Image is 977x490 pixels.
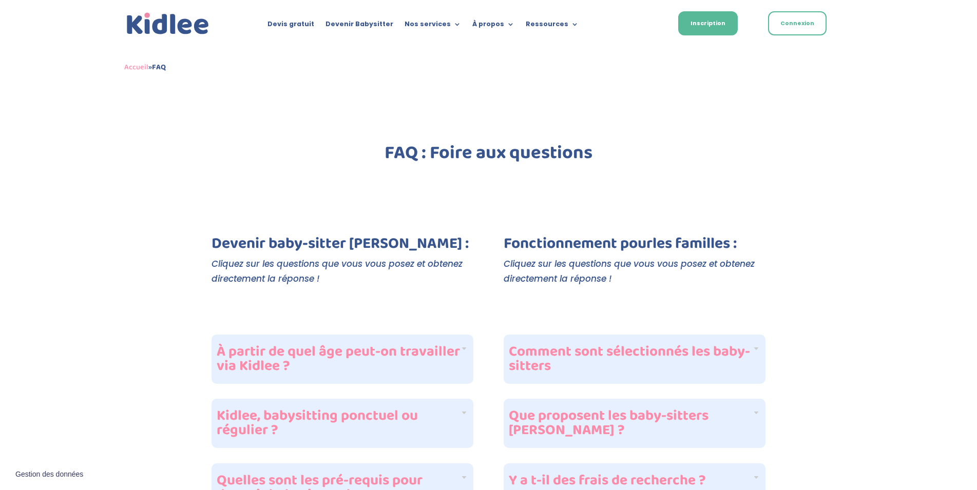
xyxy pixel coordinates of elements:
span: Gestion des données [15,470,83,479]
span: Fonctionnement pour [504,231,653,256]
button: Gestion des données [9,464,89,485]
h4: Kidlee, babysitting ponctuel ou régulier ? [217,409,460,438]
h2: Devenir baby-sitter [PERSON_NAME] : [212,236,473,257]
a: Kidlee Logo [124,10,212,37]
img: Français [640,21,649,27]
a: Nos services [405,21,461,32]
h4: Que proposent les baby-sitters [PERSON_NAME] ? [509,409,752,438]
a: Ressources [526,21,579,32]
h4: Y a t-il des frais de recherche ? [509,474,752,488]
a: Devenir Babysitter [325,21,393,32]
span: les familles : [653,231,737,256]
img: logo_kidlee_bleu [124,10,212,37]
em: Cliquez sur les questions que vous vous posez et obtenez directement la réponse ! [504,258,755,285]
span: » [124,61,166,73]
a: Inscription [678,11,738,35]
a: Devis gratuit [267,21,314,32]
h4: Comment sont sélectionnés les baby-sitters [509,345,752,374]
a: Connexion [768,11,827,35]
em: Cliquez sur les questions que vous vous posez et obtenez directement la réponse ! [212,258,463,285]
h1: FAQ : Foire aux questions [212,144,766,167]
a: Accueil [124,61,148,73]
a: À propos [472,21,514,32]
h4: À partir de quel âge peut-on travailler via Kidlee ? [217,345,460,374]
strong: FAQ [152,61,166,73]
